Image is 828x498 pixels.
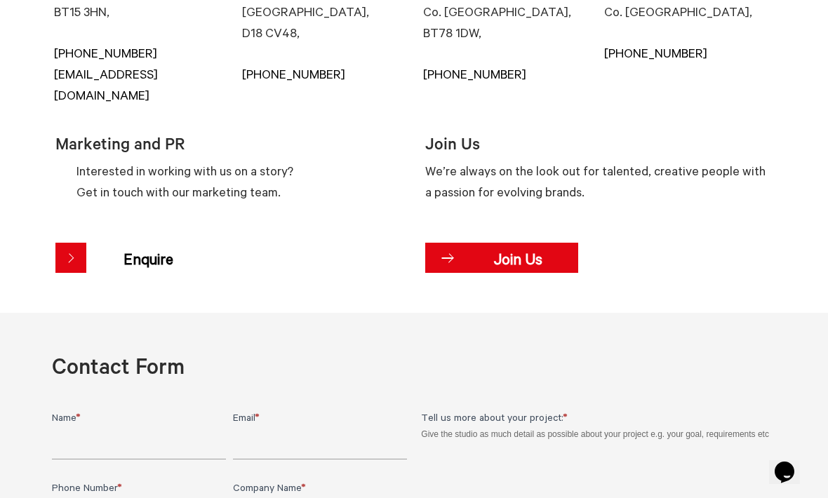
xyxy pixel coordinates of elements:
[76,161,406,182] li: Interested in working with us on a story?
[423,22,587,43] li: BT78 1DW,
[52,479,226,498] label: Phone Number
[54,1,226,22] li: BT15 3HN,
[233,479,407,498] label: Company Name
[458,238,578,278] span: Join Us
[604,22,768,64] a: [PHONE_NUMBER]‬
[233,409,407,428] label: Email
[55,238,208,278] a: Enquire
[242,22,406,43] li: D18 CV48,
[421,428,776,440] div: Give the studio as much detail as possible about your project e.g. your goal, requirements etc
[425,238,578,278] a: Join Us
[242,43,406,85] a: [PHONE_NUMBER]
[52,409,226,428] label: Name
[242,1,406,22] li: [GEOGRAPHIC_DATA],
[76,182,406,203] li: Get in touch with our marketing team.
[425,161,768,203] li: We’re always on the look out for talented, creative people with a passion for evolving brands.
[769,442,814,484] iframe: chat widget
[54,64,226,106] a: [EMAIL_ADDRESS][DOMAIN_NAME]
[604,1,768,22] li: Co. [GEOGRAPHIC_DATA],
[423,1,587,22] li: Co. [GEOGRAPHIC_DATA],
[88,238,208,278] span: Enquire
[425,133,768,161] li: Join Us
[54,22,226,64] a: [PHONE_NUMBER]
[421,409,776,428] label: Tell us more about your project:
[423,43,587,85] a: [PHONE_NUMBER]
[52,357,776,384] h2: Contact Form
[55,133,406,161] li: Marketing and PR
